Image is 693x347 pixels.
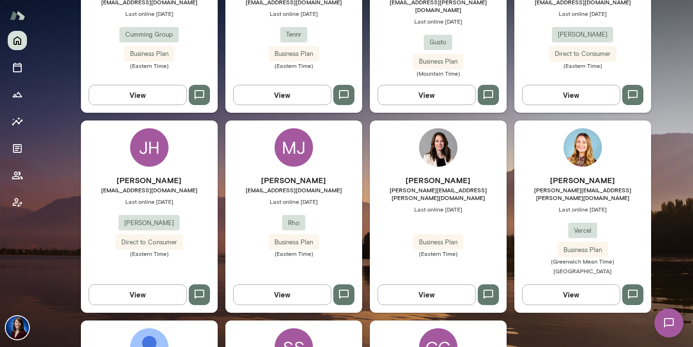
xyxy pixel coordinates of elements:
[6,316,29,339] img: Julie Rollauer
[370,174,507,186] h6: [PERSON_NAME]
[225,250,362,257] span: (Eastern Time)
[124,49,174,59] span: Business Plan
[130,128,169,167] div: JH
[8,112,27,131] button: Insights
[378,85,476,105] button: View
[514,10,651,17] span: Last online [DATE]
[282,218,305,228] span: Rho
[514,174,651,186] h6: [PERSON_NAME]
[370,205,507,213] span: Last online [DATE]
[549,49,616,59] span: Direct to Consumer
[89,284,187,305] button: View
[233,85,331,105] button: View
[8,193,27,212] button: Client app
[81,186,218,194] span: [EMAIL_ADDRESS][DOMAIN_NAME]
[558,245,608,255] span: Business Plan
[225,10,362,17] span: Last online [DATE]
[553,267,612,274] span: [GEOGRAPHIC_DATA]
[89,85,187,105] button: View
[269,238,319,247] span: Business Plan
[514,205,651,213] span: Last online [DATE]
[225,198,362,205] span: Last online [DATE]
[522,284,620,305] button: View
[413,57,463,67] span: Business Plan
[118,218,180,228] span: [PERSON_NAME]
[514,186,651,201] span: [PERSON_NAME][EMAIL_ADDRESS][PERSON_NAME][DOMAIN_NAME]
[413,238,463,247] span: Business Plan
[522,85,620,105] button: View
[8,58,27,77] button: Sessions
[81,174,218,186] h6: [PERSON_NAME]
[568,226,597,236] span: Vercel
[10,6,25,25] img: Mento
[225,174,362,186] h6: [PERSON_NAME]
[370,17,507,25] span: Last online [DATE]
[378,284,476,305] button: View
[81,62,218,69] span: (Eastern Time)
[81,10,218,17] span: Last online [DATE]
[8,139,27,158] button: Documents
[8,31,27,50] button: Home
[8,85,27,104] button: Growth Plan
[225,186,362,194] span: [EMAIL_ADDRESS][DOMAIN_NAME]
[514,257,651,265] span: (Greenwich Mean Time)
[419,128,458,167] img: Christine Martin
[552,30,613,40] span: [PERSON_NAME]
[280,30,307,40] span: Tennr
[116,238,183,247] span: Direct to Consumer
[8,166,27,185] button: Members
[424,38,452,47] span: Gusto
[514,62,651,69] span: (Eastern Time)
[275,128,313,167] div: MJ
[81,198,218,205] span: Last online [DATE]
[370,69,507,77] span: (Mountain Time)
[233,284,331,305] button: View
[370,186,507,201] span: [PERSON_NAME][EMAIL_ADDRESS][PERSON_NAME][DOMAIN_NAME]
[370,250,507,257] span: (Eastern Time)
[269,49,319,59] span: Business Plan
[81,250,218,257] span: (Eastern Time)
[119,30,179,40] span: Cumming Group
[563,128,602,167] img: Baily Brogden
[225,62,362,69] span: (Eastern Time)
